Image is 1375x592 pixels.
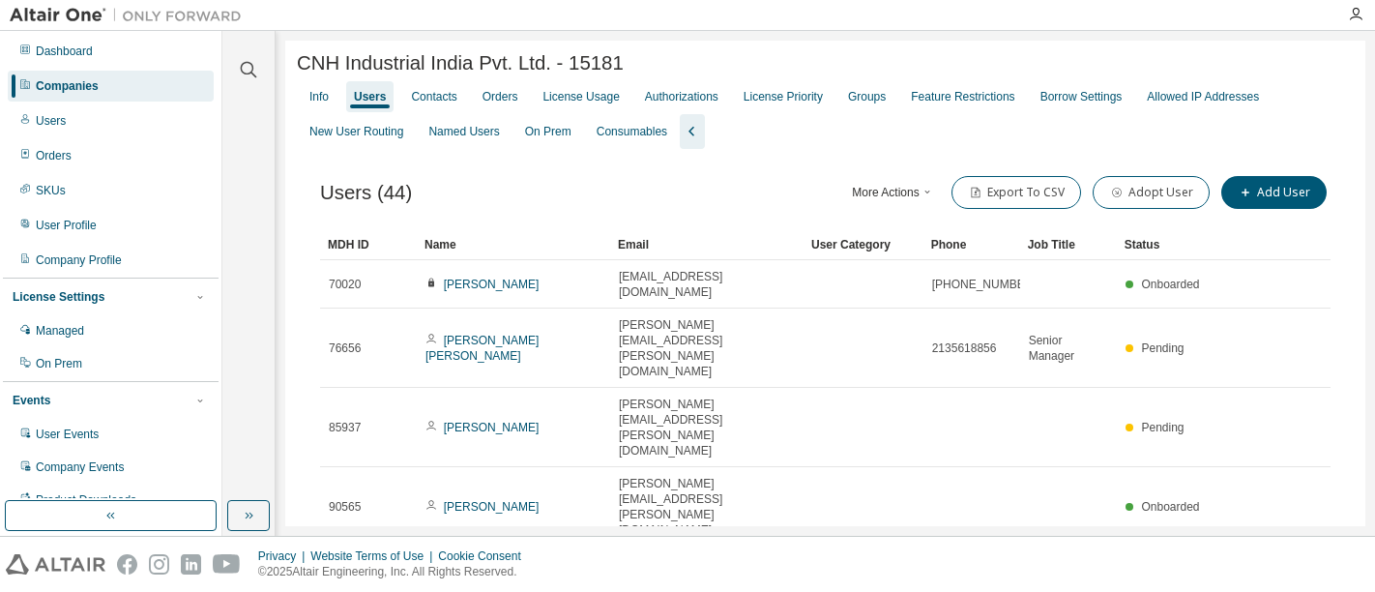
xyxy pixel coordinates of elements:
span: [PERSON_NAME][EMAIL_ADDRESS][PERSON_NAME][DOMAIN_NAME] [619,397,795,459]
div: Website Terms of Use [310,548,438,564]
div: Authorizations [645,89,718,104]
div: Allowed IP Addresses [1147,89,1259,104]
div: Contacts [411,89,456,104]
div: License Priority [744,89,823,104]
a: [PERSON_NAME] [444,421,540,434]
div: SKUs [36,183,66,198]
p: © 2025 Altair Engineering, Inc. All Rights Reserved. [258,564,533,580]
span: [PERSON_NAME][EMAIL_ADDRESS][PERSON_NAME][DOMAIN_NAME] [619,317,795,379]
span: [EMAIL_ADDRESS][DOMAIN_NAME] [619,269,795,300]
div: Feature Restrictions [911,89,1014,104]
button: Export To CSV [951,176,1081,209]
div: Named Users [428,124,499,139]
div: Email [618,229,796,260]
span: 76656 [329,340,361,356]
div: User Category [811,229,916,260]
span: Onboarded [1141,500,1199,514]
img: instagram.svg [149,554,169,575]
span: Onboarded [1141,278,1199,291]
div: Info [309,89,329,104]
span: [PHONE_NUMBER] [932,277,1037,292]
div: User Events [36,427,99,442]
span: Users (44) [320,182,412,204]
div: Name [424,229,602,260]
span: 2135618856 [932,340,997,356]
div: Groups [848,89,886,104]
div: User Profile [36,218,97,233]
div: License Usage [542,89,619,104]
div: Borrow Settings [1040,89,1123,104]
button: Adopt User [1093,176,1210,209]
div: Managed [36,323,84,339]
button: Add User [1221,176,1327,209]
div: On Prem [36,356,82,371]
div: Consumables [597,124,667,139]
div: Status [1125,229,1206,260]
div: Phone [931,229,1012,260]
div: On Prem [525,124,571,139]
span: CNH Industrial India Pvt. Ltd. - 15181 [297,52,624,74]
span: Pending [1141,421,1184,434]
a: [PERSON_NAME] [444,278,540,291]
span: 90565 [329,499,361,515]
img: youtube.svg [213,554,241,575]
div: Privacy [258,548,310,564]
button: More Actions [847,176,940,209]
div: Users [36,113,66,129]
img: facebook.svg [117,554,137,575]
img: altair_logo.svg [6,554,105,575]
a: [PERSON_NAME] [PERSON_NAME] [425,334,539,363]
div: Product Downloads [36,492,136,508]
div: Cookie Consent [438,548,532,564]
div: Dashboard [36,44,93,59]
a: [PERSON_NAME] [444,500,540,514]
div: Job Title [1028,229,1109,260]
img: Altair One [10,6,251,25]
div: Company Profile [36,252,122,268]
div: Company Events [36,459,124,475]
img: linkedin.svg [181,554,201,575]
div: New User Routing [309,124,403,139]
span: [PERSON_NAME][EMAIL_ADDRESS][PERSON_NAME][DOMAIN_NAME] [619,476,795,538]
div: Orders [483,89,518,104]
div: Events [13,393,50,408]
span: Pending [1141,341,1184,355]
div: Companies [36,78,99,94]
div: Orders [36,148,72,163]
span: 70020 [329,277,361,292]
div: License Settings [13,289,104,305]
span: 85937 [329,420,361,435]
div: MDH ID [328,229,409,260]
div: Users [354,89,386,104]
span: Senior Manager [1029,333,1108,364]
